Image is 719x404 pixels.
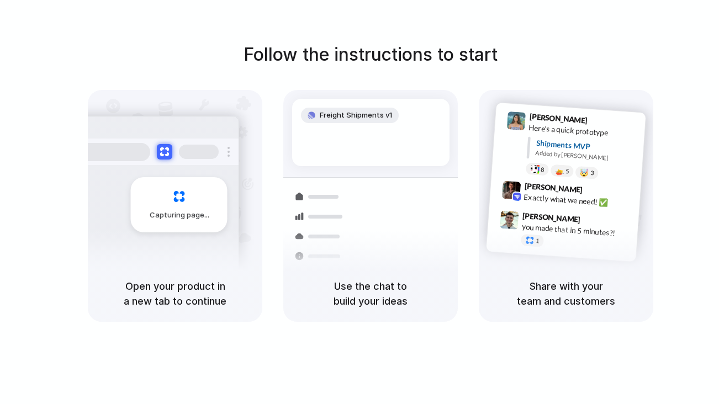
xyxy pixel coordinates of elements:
span: [PERSON_NAME] [524,180,583,196]
span: Freight Shipments v1 [320,110,392,121]
span: 1 [536,238,540,244]
div: Added by [PERSON_NAME] [535,148,637,164]
span: [PERSON_NAME] [522,210,581,226]
div: Shipments MVP [536,137,638,156]
h5: Share with your team and customers [492,279,640,309]
span: 5 [565,168,569,174]
span: 3 [590,170,594,176]
div: you made that in 5 minutes?! [521,221,632,240]
span: 9:42 AM [586,185,609,199]
h5: Open your product in a new tab to continue [101,279,249,309]
div: 🤯 [580,169,589,177]
span: 9:41 AM [591,116,614,129]
span: Capturing page [150,210,211,221]
span: [PERSON_NAME] [529,110,588,126]
h5: Use the chat to build your ideas [297,279,445,309]
div: Exactly what we need! ✅ [524,192,634,210]
h1: Follow the instructions to start [244,41,498,68]
span: 8 [541,167,544,173]
div: Here's a quick prototype [528,122,639,141]
span: 9:47 AM [584,215,606,228]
